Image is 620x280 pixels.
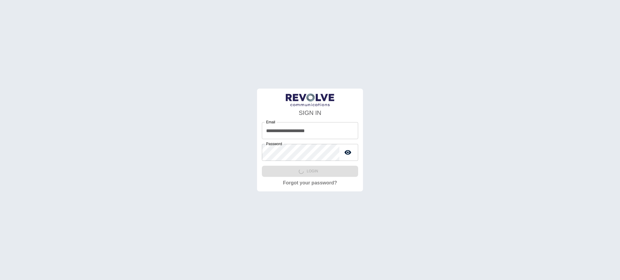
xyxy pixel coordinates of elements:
label: Email [266,119,275,125]
label: Password [266,141,282,146]
img: LogoText [286,93,334,106]
h4: SIGN IN [262,108,358,117]
a: Forgot your password? [283,179,337,187]
button: toggle password visibility [342,146,354,158]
